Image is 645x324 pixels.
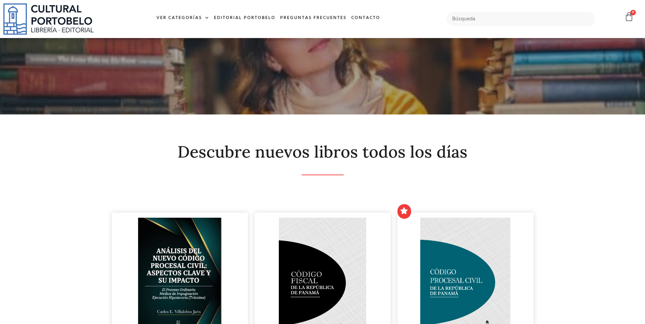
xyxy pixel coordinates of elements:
input: Búsqueda [446,12,595,26]
a: 0 [624,12,634,22]
a: Editorial Portobelo [211,11,278,25]
span: 0 [630,10,636,15]
a: Preguntas frecuentes [278,11,349,25]
a: Ver Categorías [154,11,211,25]
a: Contacto [349,11,383,25]
h2: Descubre nuevos libros todos los días [112,143,533,161]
